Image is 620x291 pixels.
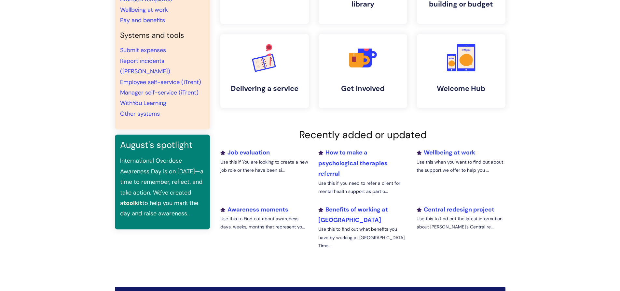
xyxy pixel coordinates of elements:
a: Pay and benefits [120,16,165,24]
a: Delivering a service [220,34,309,108]
a: Employee self-service (iTrent) [120,78,201,86]
a: Wellbeing at work [417,149,475,156]
a: WithYou Learning [120,99,166,107]
h4: Delivering a service [226,84,304,93]
h4: Systems and tools [120,31,205,40]
p: Use this when you want to find out about the support we offer to help you ... [417,158,505,174]
p: Use this to find out the latest information about [PERSON_NAME]'s Central re... [417,215,505,231]
a: Job evaluation [220,149,270,156]
h4: Welcome Hub [422,84,500,93]
a: Welcome Hub [417,34,505,108]
p: International Overdose Awareness Day is on [DATE]—a time to remember, reflect, and take action. W... [120,155,205,219]
a: toolkit [123,199,142,207]
a: Awareness moments [220,206,288,213]
h3: August's spotlight [120,140,205,150]
a: Other systems [120,110,160,118]
p: Use this if you need to refer a client for mental health support as part o... [318,179,407,196]
a: Wellbeing at work [120,6,168,14]
h2: Recently added or updated [220,129,505,141]
a: Central redesign project [417,206,494,213]
a: Benefits of working at [GEOGRAPHIC_DATA] [318,206,388,224]
a: Get involved [319,34,407,108]
p: Use this to Find out about awareness days, weeks, months that represent yo... [220,215,309,231]
a: Manager self-service (iTrent) [120,89,199,96]
p: Use this to find out what benefits you have by working at [GEOGRAPHIC_DATA]. Time ... [318,225,407,250]
h4: Get involved [324,84,402,93]
a: How to make a psychological therapies referral [318,149,388,178]
a: Report incidents ([PERSON_NAME]) [120,57,170,75]
a: Submit expenses [120,46,166,54]
p: Use this if You are looking to create a new job role or there have been si... [220,158,309,174]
